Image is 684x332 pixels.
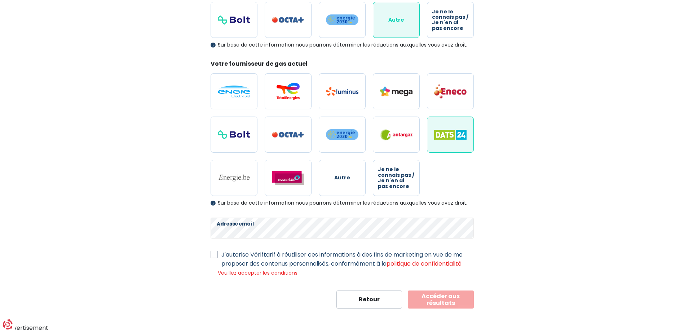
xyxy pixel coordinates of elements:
[218,174,250,182] img: Energie.be
[211,42,474,48] div: Sur base de cette information nous pourrons déterminer les réductions auxquelles vous avez droit.
[218,130,250,139] img: Bolt
[387,259,462,268] a: politique de confidentialité
[434,84,467,99] img: Eneco
[408,290,474,309] button: Accéder aux résultats
[326,14,358,26] img: Energie2030
[211,60,474,71] legend: Votre fournisseur de gas actuel
[272,83,304,100] img: Total Energies / Lampiris
[388,17,404,23] span: Autre
[211,270,474,276] div: Veuillez accepter les conditions
[432,9,469,31] span: Je ne le connais pas / Je n'en ai pas encore
[218,86,250,97] img: Engie / Electrabel
[326,87,358,96] img: Luminus
[380,87,412,96] img: Mega
[211,200,474,206] div: Sur base de cette information nous pourrons déterminer les réductions auxquelles vous avez droit.
[434,130,467,140] img: Dats 24
[272,171,304,185] img: Essent
[380,129,412,140] img: Antargaz
[221,250,474,268] label: J'autorise Vériftarif à réutiliser ces informations à des fins de marketing en vue de me proposer...
[336,290,402,309] button: Retour
[272,17,304,23] img: Octa+
[218,16,250,25] img: Bolt
[378,167,415,189] span: Je ne le connais pas / Je n'en ai pas encore
[334,175,350,180] span: Autre
[272,132,304,138] img: Octa+
[326,129,358,140] img: Energie2030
